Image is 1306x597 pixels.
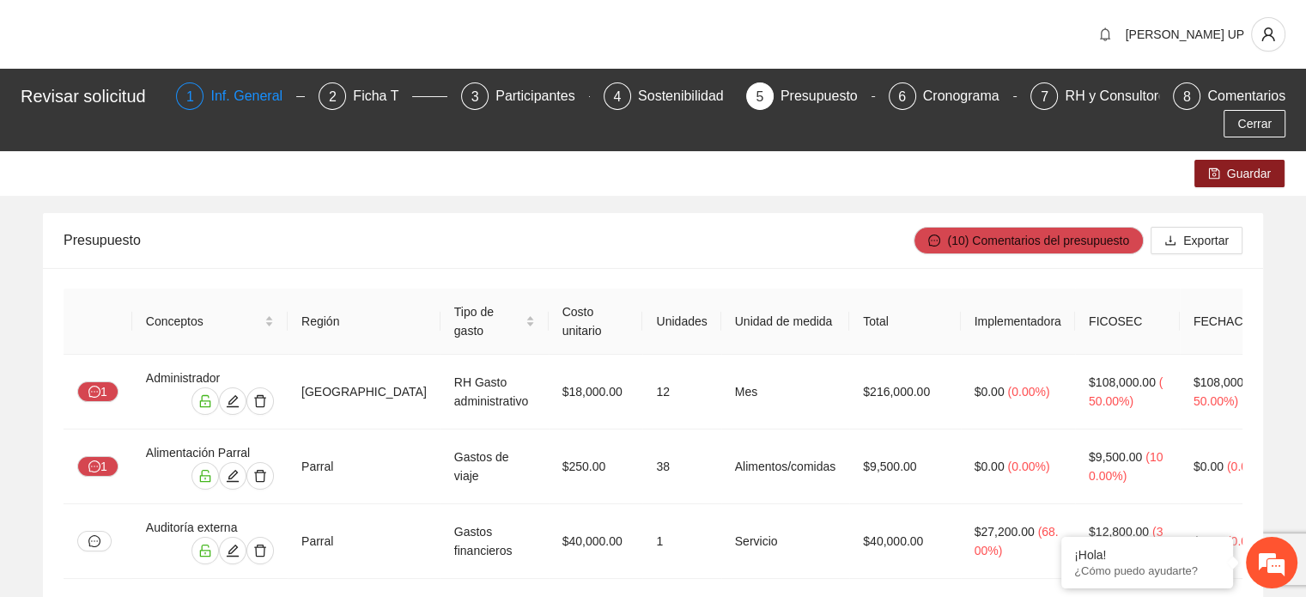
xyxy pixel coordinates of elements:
[88,386,100,399] span: message
[1227,164,1271,183] span: Guardar
[1183,89,1191,104] span: 8
[756,89,763,104] span: 5
[88,535,100,547] span: message
[210,82,296,110] div: Inf. General
[549,289,643,355] th: Costo unitario
[1126,27,1244,41] span: [PERSON_NAME] UP
[471,89,479,104] span: 3
[461,82,590,110] div: 3Participantes
[1194,375,1260,389] span: $108,000.00
[64,216,914,265] div: Presupuesto
[146,369,274,387] div: Administrador
[77,531,112,551] button: message
[246,537,274,564] button: delete
[247,469,273,483] span: delete
[928,235,940,248] span: message
[1151,227,1242,254] button: downloadExportar
[1089,525,1149,539] span: $12,800.00
[191,537,219,564] button: unlock
[1065,82,1186,110] div: RH y Consultores
[246,462,274,490] button: delete
[219,537,246,564] button: edit
[247,394,273,408] span: delete
[961,289,1075,355] th: Implementadora
[642,289,720,355] th: Unidades
[132,289,288,355] th: Conceptos
[1092,27,1118,41] span: bell
[923,82,1013,110] div: Cronograma
[1237,114,1272,133] span: Cerrar
[549,355,643,429] td: $18,000.00
[549,429,643,504] td: $250.00
[495,82,589,110] div: Participantes
[288,429,440,504] td: Parral
[1041,89,1048,104] span: 7
[186,89,194,104] span: 1
[1089,375,1156,389] span: $108,000.00
[1007,460,1049,473] span: ( 0.00% )
[1030,82,1159,110] div: 7RH y Consultores
[88,460,100,474] span: message
[1227,460,1269,473] span: ( 0.00% )
[721,504,850,579] td: Servicio
[746,82,875,110] div: 5Presupuesto
[1075,289,1180,355] th: FICOSEC
[1194,534,1224,548] span: $0.00
[440,355,549,429] td: RH Gasto administrativo
[1091,21,1119,48] button: bell
[1183,231,1229,250] span: Exportar
[975,525,1035,539] span: $27,200.00
[21,82,166,110] div: Revisar solicitud
[975,460,1005,473] span: $0.00
[9,407,327,467] textarea: Escriba su mensaje y pulse “Intro”
[549,504,643,579] td: $40,000.00
[288,504,440,579] td: Parral
[1074,564,1220,577] p: ¿Cómo puedo ayudarte?
[192,394,218,408] span: unlock
[1227,534,1269,548] span: ( 0.00% )
[1089,450,1142,464] span: $9,500.00
[288,289,440,355] th: Región
[192,544,218,557] span: unlock
[642,504,720,579] td: 1
[329,89,337,104] span: 2
[1074,548,1220,562] div: ¡Hola!
[721,355,850,429] td: Mes
[849,355,960,429] td: $216,000.00
[220,394,246,408] span: edit
[146,443,274,462] div: Alimentación Parral
[282,9,323,50] div: Minimizar ventana de chat en vivo
[975,385,1005,399] span: $0.00
[1173,82,1285,110] div: 8Comentarios
[721,289,850,355] th: Unidad de medida
[219,462,246,490] button: edit
[454,302,522,340] span: Tipo de gasto
[440,429,549,504] td: Gastos de viaje
[77,381,118,402] button: message1
[219,387,246,415] button: edit
[604,82,732,110] div: 4Sostenibilidad
[1194,160,1285,187] button: saveGuardar
[220,544,246,557] span: edit
[721,429,850,504] td: Alimentos/comidas
[246,387,274,415] button: delete
[889,82,1017,110] div: 6Cronograma
[146,312,261,331] span: Conceptos
[176,82,305,110] div: 1Inf. General
[1194,460,1224,473] span: $0.00
[947,231,1129,250] span: (10) Comentarios del presupuesto
[849,504,960,579] td: $40,000.00
[849,429,960,504] td: $9,500.00
[638,82,738,110] div: Sostenibilidad
[1207,82,1285,110] div: Comentarios
[642,355,720,429] td: 12
[220,469,246,483] span: edit
[440,504,549,579] td: Gastos financieros
[77,456,118,477] button: message1
[247,544,273,557] span: delete
[353,82,412,110] div: Ficha T
[914,227,1144,254] button: message(10) Comentarios del presupuesto
[849,289,960,355] th: Total
[642,429,720,504] td: 38
[1007,385,1049,399] span: ( 0.00% )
